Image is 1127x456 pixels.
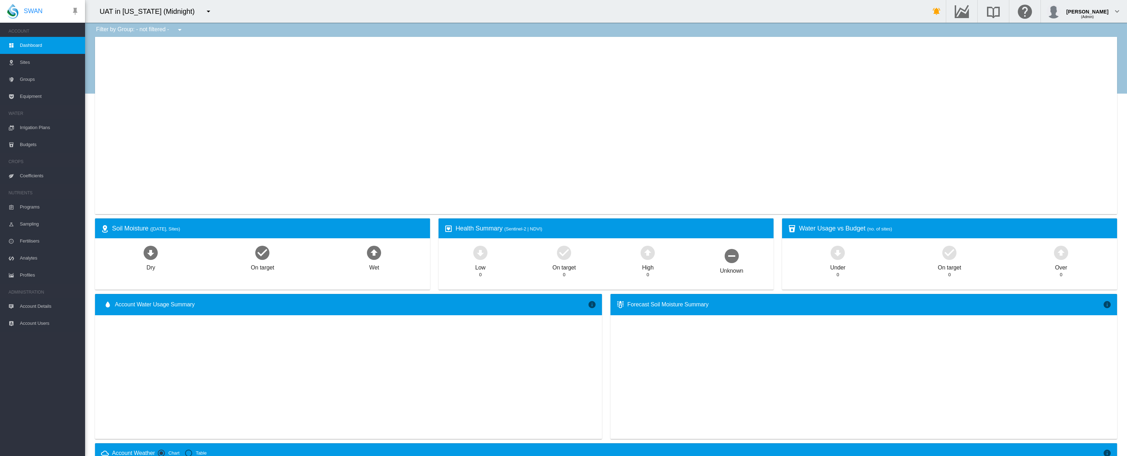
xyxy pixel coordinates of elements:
[588,300,596,309] md-icon: icon-information
[201,4,216,18] button: icon-menu-down
[472,244,489,261] md-icon: icon-arrow-down-bold-circle
[20,37,79,54] span: Dashboard
[100,6,201,16] div: UAT in [US_STATE] (Midnight)
[1053,244,1070,261] md-icon: icon-arrow-up-bold-circle
[146,261,155,272] div: Dry
[20,54,79,71] span: Sites
[20,315,79,332] span: Account Users
[941,244,958,261] md-icon: icon-checkbox-marked-circle
[91,23,189,37] div: Filter by Group: - not filtered -
[104,300,112,309] md-icon: icon-water
[456,224,768,233] div: Health Summary
[720,264,743,275] div: Unknown
[616,300,625,309] md-icon: icon-thermometer-lines
[9,287,79,298] span: ADMINISTRATION
[20,267,79,284] span: Profiles
[1081,15,1094,19] span: (Admin)
[1113,7,1121,16] md-icon: icon-chevron-down
[1060,272,1062,278] div: 0
[1047,4,1061,18] img: profile.jpg
[101,224,109,233] md-icon: icon-map-marker-radius
[642,261,654,272] div: High
[175,26,184,34] md-icon: icon-menu-down
[20,71,79,88] span: Groups
[20,119,79,136] span: Irrigation Plans
[985,7,1002,16] md-icon: Search the knowledge base
[627,301,1103,308] div: Forecast Soil Moisture Summary
[938,261,961,272] div: On target
[142,244,159,261] md-icon: icon-arrow-down-bold-circle
[948,272,951,278] div: 0
[552,261,576,272] div: On target
[930,4,944,18] button: icon-bell-ring
[150,226,180,232] span: ([DATE], Sites)
[444,224,453,233] md-icon: icon-heart-box-outline
[723,247,740,264] md-icon: icon-minus-circle
[204,7,213,16] md-icon: icon-menu-down
[7,4,18,19] img: SWAN-Landscape-Logo-Colour-drop.png
[20,298,79,315] span: Account Details
[20,216,79,233] span: Sampling
[24,7,43,16] span: SWAN
[115,301,588,308] span: Account Water Usage Summary
[9,156,79,167] span: CROPS
[20,167,79,184] span: Coefficients
[1066,5,1109,12] div: [PERSON_NAME]
[112,224,424,233] div: Soil Moisture
[20,136,79,153] span: Budgets
[9,187,79,199] span: NUTRIENTS
[799,224,1111,233] div: Water Usage vs Budget
[9,26,79,37] span: ACCOUNT
[1103,300,1111,309] md-icon: icon-information
[867,226,892,232] span: (no. of sites)
[173,23,187,37] button: icon-menu-down
[830,261,846,272] div: Under
[20,250,79,267] span: Analytes
[932,7,941,16] md-icon: icon-bell-ring
[639,244,656,261] md-icon: icon-arrow-up-bold-circle
[1055,261,1067,272] div: Over
[556,244,573,261] md-icon: icon-checkbox-marked-circle
[953,7,970,16] md-icon: Go to the Data Hub
[563,272,565,278] div: 0
[20,233,79,250] span: Fertilisers
[9,108,79,119] span: WATER
[20,199,79,216] span: Programs
[1016,7,1033,16] md-icon: Click here for help
[71,7,79,16] md-icon: icon-pin
[475,261,485,272] div: Low
[254,244,271,261] md-icon: icon-checkbox-marked-circle
[251,261,274,272] div: On target
[788,224,796,233] md-icon: icon-cup-water
[829,244,846,261] md-icon: icon-arrow-down-bold-circle
[20,88,79,105] span: Equipment
[366,244,383,261] md-icon: icon-arrow-up-bold-circle
[369,261,379,272] div: Wet
[837,272,839,278] div: 0
[504,226,542,232] span: (Sentinel-2 | NDVI)
[479,272,481,278] div: 0
[647,272,649,278] div: 0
